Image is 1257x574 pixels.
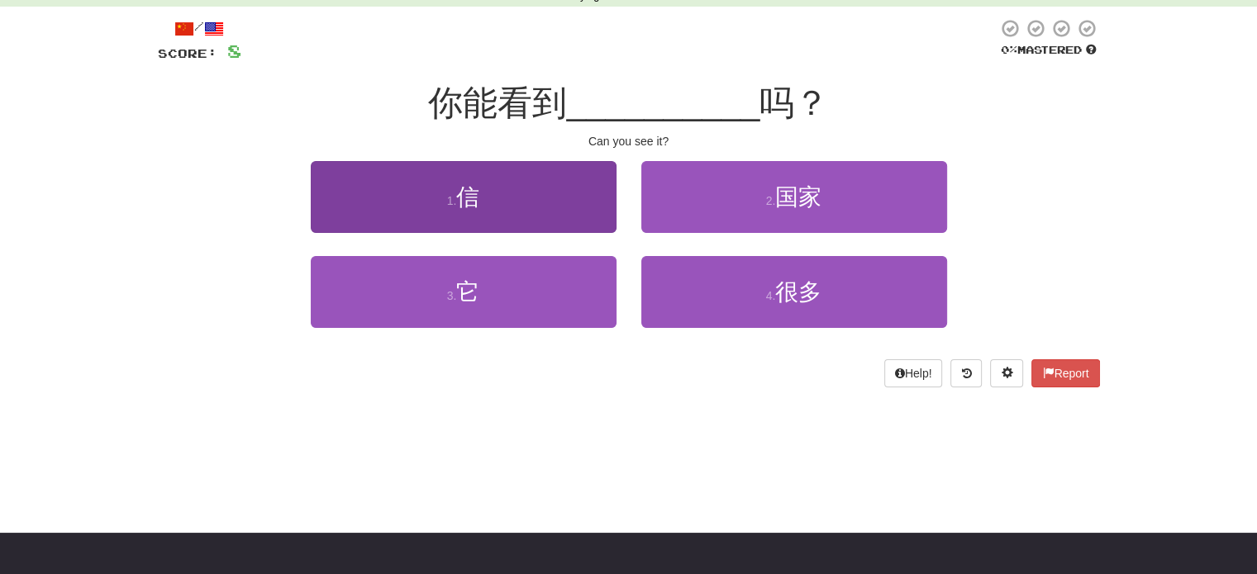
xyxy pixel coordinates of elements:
span: 吗？ [759,83,829,122]
button: 4.很多 [641,256,947,328]
span: 信 [456,184,479,210]
div: Mastered [998,43,1100,58]
div: Can you see it? [158,133,1100,149]
small: 1 . [447,194,457,207]
span: Score: [158,46,217,60]
small: 3 . [447,289,457,302]
span: 8 [227,40,241,61]
span: 你能看到 [428,83,567,122]
button: 3.它 [311,256,617,328]
button: Report [1031,359,1099,387]
span: __________ [567,83,760,122]
span: 0 % [1001,43,1017,56]
span: 很多 [775,279,821,305]
span: 国家 [775,184,821,210]
button: 1.信 [311,161,617,233]
div: / [158,18,241,39]
button: Help! [884,359,943,387]
button: 2.国家 [641,161,947,233]
small: 2 . [766,194,776,207]
small: 4 . [766,289,776,302]
button: Round history (alt+y) [950,359,982,387]
span: 它 [456,279,479,305]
